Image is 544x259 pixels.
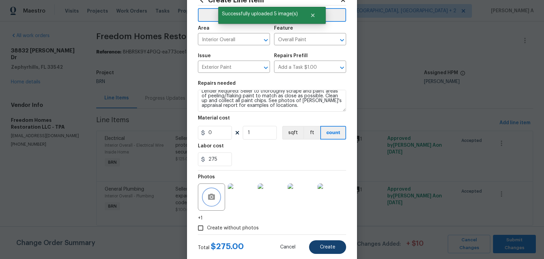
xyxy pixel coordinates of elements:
h5: Photos [198,175,215,179]
h5: Area [198,26,209,31]
button: BINSR [198,8,346,22]
button: Open [261,63,271,72]
button: sqft [282,126,303,140]
span: Create [320,245,335,250]
button: count [320,126,346,140]
span: +1 [198,215,203,222]
h5: Feature [274,26,293,31]
span: $ 275.00 [211,242,244,250]
h5: Material cost [198,116,230,120]
h5: Repairs needed [198,81,236,86]
h5: Repairs Prefill [274,53,308,58]
button: Open [337,63,347,72]
button: Open [261,35,271,45]
button: ft [303,126,320,140]
button: Open [337,35,347,45]
span: Successfully uploaded 5 image(s) [218,7,302,21]
span: Cancel [280,245,295,250]
span: Create without photos [207,225,259,232]
button: Close [302,9,324,22]
h5: Labor cost [198,144,224,148]
h5: Issue [198,53,211,58]
textarea: Lender Required: Seller to thoroughly scrape and paint areas of peeling/flaking paint to match as... [198,90,346,112]
div: Total [198,243,244,251]
button: Create [309,240,346,254]
button: Cancel [269,240,306,254]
